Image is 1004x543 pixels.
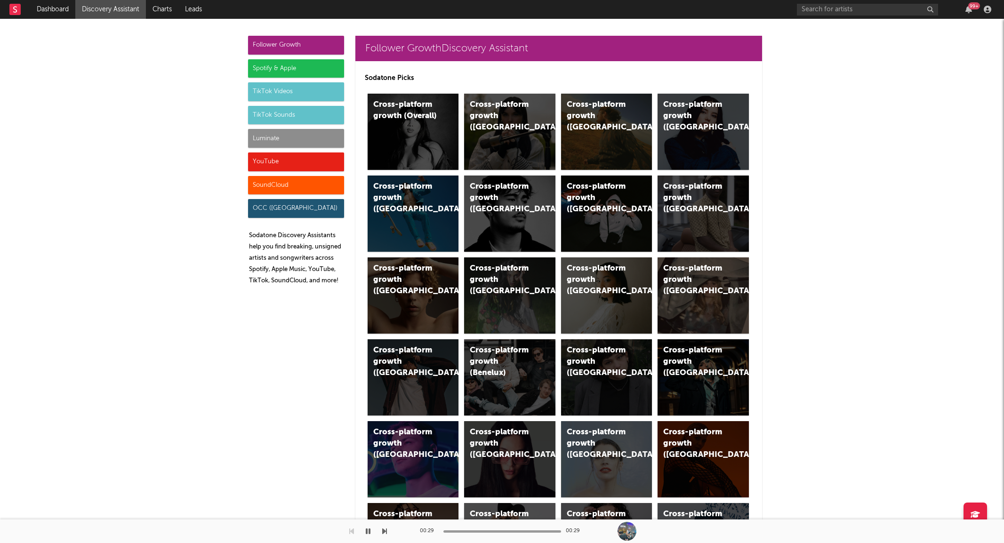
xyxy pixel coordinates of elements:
div: Cross-platform growth (Latin) [373,509,437,531]
div: Cross-platform growth ([GEOGRAPHIC_DATA]) [567,99,631,133]
a: Cross-platform growth ([GEOGRAPHIC_DATA]) [368,176,459,252]
div: Cross-platform growth ([GEOGRAPHIC_DATA]) [567,509,631,543]
div: Cross-platform growth ([GEOGRAPHIC_DATA]) [470,427,534,461]
div: Cross-platform growth ([GEOGRAPHIC_DATA]) [663,263,727,297]
a: Cross-platform growth (Benelux) [464,339,555,415]
div: 00:29 [420,526,439,537]
div: Luminate [248,129,344,148]
a: Cross-platform growth ([GEOGRAPHIC_DATA]) [368,339,459,415]
a: Cross-platform growth ([GEOGRAPHIC_DATA]) [368,257,459,334]
div: YouTube [248,152,344,171]
div: Spotify & Apple [248,59,344,78]
a: Cross-platform growth ([GEOGRAPHIC_DATA]) [464,94,555,170]
div: TikTok Sounds [248,106,344,125]
a: Cross-platform growth ([GEOGRAPHIC_DATA]) [464,176,555,252]
input: Search for artists [797,4,938,16]
a: Cross-platform growth ([GEOGRAPHIC_DATA]) [368,421,459,497]
div: TikTok Videos [248,82,344,101]
div: Cross-platform growth ([GEOGRAPHIC_DATA]) [663,181,727,215]
div: Cross-platform growth ([GEOGRAPHIC_DATA]) [373,263,437,297]
a: Cross-platform growth (Overall) [368,94,459,170]
a: Cross-platform growth ([GEOGRAPHIC_DATA]) [464,421,555,497]
a: Cross-platform growth ([GEOGRAPHIC_DATA]) [561,257,652,334]
div: Cross-platform growth ([GEOGRAPHIC_DATA]) [663,509,727,543]
a: Cross-platform growth ([GEOGRAPHIC_DATA]) [561,421,652,497]
div: Cross-platform growth ([GEOGRAPHIC_DATA]) [663,427,727,461]
div: Cross-platform growth ([GEOGRAPHIC_DATA]) [663,345,727,379]
div: Cross-platform growth ([GEOGRAPHIC_DATA]) [567,263,631,297]
div: Cross-platform growth ([GEOGRAPHIC_DATA]) [663,99,727,133]
p: Sodatone Picks [365,72,753,84]
div: OCC ([GEOGRAPHIC_DATA]) [248,199,344,218]
div: Cross-platform growth ([GEOGRAPHIC_DATA]/GSA) [567,181,631,215]
a: Follower GrowthDiscovery Assistant [355,36,762,61]
div: Cross-platform growth ([GEOGRAPHIC_DATA]) [567,345,631,379]
a: Cross-platform growth ([GEOGRAPHIC_DATA]) [561,339,652,415]
a: Cross-platform growth ([GEOGRAPHIC_DATA]) [561,94,652,170]
div: Cross-platform growth ([GEOGRAPHIC_DATA]) [567,427,631,461]
p: Sodatone Discovery Assistants help you find breaking, unsigned artists and songwriters across Spo... [249,230,344,287]
a: Cross-platform growth ([GEOGRAPHIC_DATA]) [658,339,749,415]
div: 00:29 [566,526,585,537]
div: Cross-platform growth ([GEOGRAPHIC_DATA]) [373,427,437,461]
a: Cross-platform growth ([GEOGRAPHIC_DATA]) [464,257,555,334]
div: 99 + [968,2,980,9]
div: Cross-platform growth ([GEOGRAPHIC_DATA]) [373,345,437,379]
a: Cross-platform growth ([GEOGRAPHIC_DATA]) [658,421,749,497]
a: Cross-platform growth ([GEOGRAPHIC_DATA]) [658,94,749,170]
div: Cross-platform growth (Benelux) [470,345,534,379]
a: Cross-platform growth ([GEOGRAPHIC_DATA]) [658,176,749,252]
a: Cross-platform growth ([GEOGRAPHIC_DATA]) [658,257,749,334]
div: Follower Growth [248,36,344,55]
div: SoundCloud [248,176,344,195]
div: Cross-platform growth ([GEOGRAPHIC_DATA]) [470,99,534,133]
div: Cross-platform growth ([GEOGRAPHIC_DATA]) [470,263,534,297]
div: Cross-platform growth ([GEOGRAPHIC_DATA]) [373,181,437,215]
a: Cross-platform growth ([GEOGRAPHIC_DATA]/GSA) [561,176,652,252]
div: Cross-platform growth ([GEOGRAPHIC_DATA]) [470,509,534,543]
div: Cross-platform growth ([GEOGRAPHIC_DATA]) [470,181,534,215]
div: Cross-platform growth (Overall) [373,99,437,122]
button: 99+ [965,6,972,13]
